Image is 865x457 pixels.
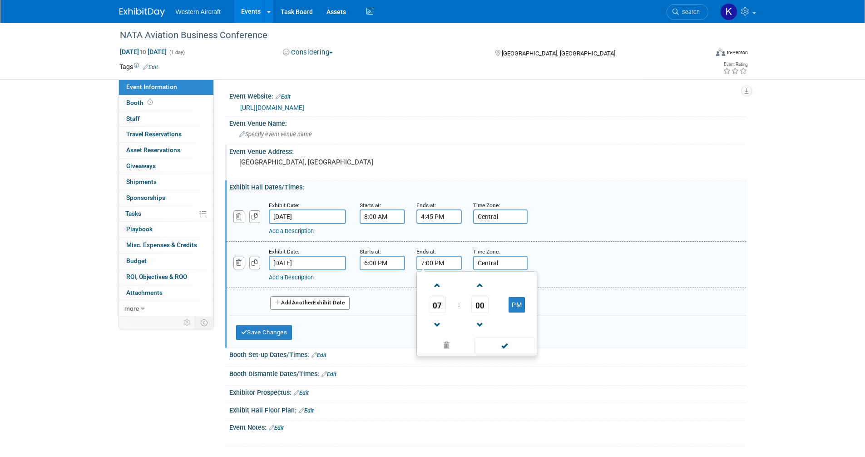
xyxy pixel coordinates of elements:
span: Search [679,9,700,15]
input: Date [269,209,346,224]
a: Sponsorships [119,190,213,206]
small: Exhibit Date: [269,202,299,209]
button: Considering [280,48,336,57]
a: Edit [143,64,158,70]
a: ROI, Objectives & ROO [119,269,213,285]
a: Add a Description [269,228,314,234]
span: Giveaways [126,162,156,169]
a: Search [667,4,708,20]
small: Starts at: [360,248,381,255]
a: Event Information [119,79,213,95]
span: [GEOGRAPHIC_DATA], [GEOGRAPHIC_DATA] [502,50,615,57]
span: Booth [126,99,154,106]
input: Time Zone [473,256,528,270]
img: Kindra Mahler [720,3,737,20]
input: End Time [416,256,462,270]
a: Add a Description [269,274,314,281]
div: Exhibitor Prospectus: [229,386,746,397]
small: Exhibit Date: [269,248,299,255]
span: Western Aircraft [176,8,221,15]
span: Staff [126,115,140,122]
input: Time Zone [473,209,528,224]
a: Travel Reservations [119,127,213,142]
a: Playbook [119,222,213,237]
pre: [GEOGRAPHIC_DATA], [GEOGRAPHIC_DATA] [239,158,435,166]
span: Budget [126,257,147,264]
span: more [124,305,139,312]
span: Another [292,299,313,306]
td: Tags [119,62,158,71]
a: Shipments [119,174,213,190]
td: : [456,297,461,313]
small: Ends at: [416,202,436,209]
small: Starts at: [360,202,381,209]
input: Date [269,256,346,270]
a: Asset Reservations [119,143,213,158]
span: Booth not reserved yet [146,99,154,106]
a: Tasks [119,206,213,222]
span: Pick Hour [429,297,446,313]
span: Sponsorships [126,194,165,201]
a: Edit [311,352,326,358]
span: Tasks [125,210,141,217]
a: Done [473,340,536,353]
div: Event Notes: [229,421,746,432]
span: Travel Reservations [126,130,182,138]
a: Increment Hour [429,273,446,297]
small: Ends at: [416,248,436,255]
a: Increment Minute [471,273,489,297]
a: Edit [269,425,284,431]
a: more [119,301,213,317]
div: Exhibit Hall Floor Plan: [229,403,746,415]
span: Attachments [126,289,163,296]
span: Event Information [126,83,177,90]
small: Time Zone: [473,202,500,209]
input: End Time [416,209,462,224]
button: PM [509,297,525,313]
div: Event Venue Address: [229,145,746,156]
a: Attachments [119,285,213,301]
a: Giveaways [119,159,213,174]
div: Exhibit Hall Dates/Times: [229,180,746,192]
a: Edit [321,371,336,378]
span: to [139,48,148,55]
div: Event Format [655,47,748,61]
span: Specify event venue name [239,131,312,138]
span: ROI, Objectives & ROO [126,273,187,280]
span: Shipments [126,178,157,185]
div: Booth Dismantle Dates/Times: [229,367,746,379]
a: Misc. Expenses & Credits [119,238,213,253]
a: Edit [276,94,291,100]
span: (1 day) [168,50,185,55]
button: AddAnotherExhibit Date [270,296,350,310]
a: Clear selection [419,339,475,352]
span: Misc. Expenses & Credits [126,241,197,248]
a: Edit [294,390,309,396]
div: Event Venue Name: [229,117,746,128]
a: Decrement Hour [429,313,446,336]
a: Decrement Minute [471,313,489,336]
input: Start Time [360,209,405,224]
span: Playbook [126,225,153,233]
div: In-Person [727,49,748,56]
div: Event Rating [723,62,747,67]
a: Booth [119,95,213,111]
a: Edit [299,407,314,414]
a: Budget [119,253,213,269]
span: Pick Minute [471,297,489,313]
span: [DATE] [DATE] [119,48,167,56]
td: Personalize Event Tab Strip [179,317,195,328]
small: Time Zone: [473,248,500,255]
img: Format-Inperson.png [716,49,725,56]
div: NATA Aviation Business Conference [117,27,695,44]
span: Asset Reservations [126,146,180,154]
a: [URL][DOMAIN_NAME] [240,104,304,111]
div: Event Website: [229,89,746,101]
td: Toggle Event Tabs [195,317,213,328]
input: Start Time [360,256,405,270]
img: ExhibitDay [119,8,165,17]
a: Staff [119,111,213,127]
div: Booth Set-up Dates/Times: [229,348,746,360]
button: Save Changes [236,325,292,340]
